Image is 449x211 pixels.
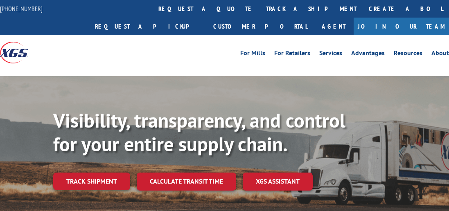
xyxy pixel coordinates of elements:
[351,50,385,59] a: Advantages
[53,173,130,190] a: Track shipment
[207,18,314,35] a: Customer Portal
[314,18,354,35] a: Agent
[137,173,236,190] a: Calculate transit time
[240,50,265,59] a: For Mills
[319,50,342,59] a: Services
[243,173,313,190] a: XGS ASSISTANT
[431,50,449,59] a: About
[89,18,207,35] a: Request a pickup
[53,108,345,157] b: Visibility, transparency, and control for your entire supply chain.
[394,50,422,59] a: Resources
[274,50,310,59] a: For Retailers
[354,18,449,35] a: Join Our Team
